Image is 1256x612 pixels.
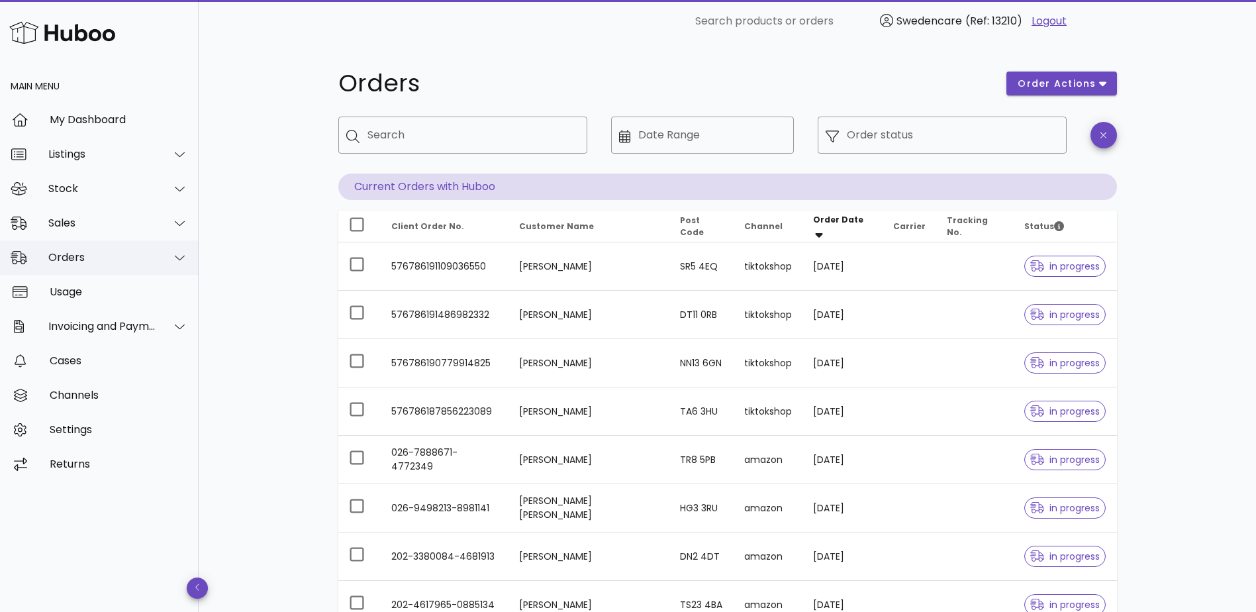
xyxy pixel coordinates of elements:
th: Tracking No. [936,211,1014,242]
td: [DATE] [802,436,883,484]
div: Channels [50,389,188,401]
td: tiktokshop [734,291,802,339]
h1: Orders [338,72,991,95]
td: tiktokshop [734,339,802,387]
span: in progress [1030,358,1100,368]
th: Channel [734,211,802,242]
span: in progress [1030,455,1100,464]
button: order actions [1006,72,1116,95]
div: Settings [50,423,188,436]
td: [PERSON_NAME] [508,387,669,436]
td: [PERSON_NAME] [508,533,669,581]
span: in progress [1030,310,1100,319]
td: 202-3380084-4681913 [381,533,509,581]
span: Channel [744,221,783,232]
span: in progress [1030,262,1100,271]
td: [PERSON_NAME] [508,436,669,484]
span: in progress [1030,407,1100,416]
td: DT11 0RB [669,291,734,339]
span: in progress [1030,503,1100,513]
td: [DATE] [802,242,883,291]
td: amazon [734,436,802,484]
td: [DATE] [802,387,883,436]
div: Listings [48,148,156,160]
span: Status [1024,221,1064,232]
span: Order Date [813,214,863,225]
div: Cases [50,354,188,367]
div: Orders [48,251,156,264]
p: Current Orders with Huboo [338,174,1117,200]
th: Status [1014,211,1117,242]
a: Logout [1032,13,1067,29]
th: Client Order No. [381,211,509,242]
td: tiktokshop [734,242,802,291]
span: Customer Name [519,221,594,232]
span: Carrier [893,221,926,232]
td: SR5 4EQ [669,242,734,291]
span: (Ref: 13210) [965,13,1022,28]
span: order actions [1017,77,1096,91]
td: tiktokshop [734,387,802,436]
span: Post Code [680,215,704,238]
th: Post Code [669,211,734,242]
span: Tracking No. [947,215,988,238]
td: [DATE] [802,484,883,533]
td: 026-7888671-4772349 [381,436,509,484]
td: amazon [734,484,802,533]
div: My Dashboard [50,113,188,126]
td: [DATE] [802,291,883,339]
td: [PERSON_NAME] [508,291,669,339]
th: Carrier [883,211,936,242]
td: [DATE] [802,339,883,387]
td: [PERSON_NAME] [508,339,669,387]
td: [PERSON_NAME] [PERSON_NAME] [508,484,669,533]
div: Invoicing and Payments [48,320,156,332]
div: Sales [48,217,156,229]
td: 026-9498213-8981141 [381,484,509,533]
td: HG3 3RU [669,484,734,533]
span: in progress [1030,600,1100,609]
span: Swedencare [896,13,962,28]
span: Client Order No. [391,221,464,232]
td: TA6 3HU [669,387,734,436]
th: Order Date: Sorted descending. Activate to remove sorting. [802,211,883,242]
td: 576786191109036550 [381,242,509,291]
td: NN13 6GN [669,339,734,387]
td: [DATE] [802,533,883,581]
td: 576786191486982332 [381,291,509,339]
th: Customer Name [508,211,669,242]
img: Huboo Logo [9,19,115,47]
div: Stock [48,182,156,195]
div: Usage [50,285,188,298]
td: 576786190779914825 [381,339,509,387]
td: 576786187856223089 [381,387,509,436]
span: in progress [1030,552,1100,561]
td: DN2 4DT [669,533,734,581]
div: Returns [50,458,188,470]
td: [PERSON_NAME] [508,242,669,291]
td: amazon [734,533,802,581]
td: TR8 5PB [669,436,734,484]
